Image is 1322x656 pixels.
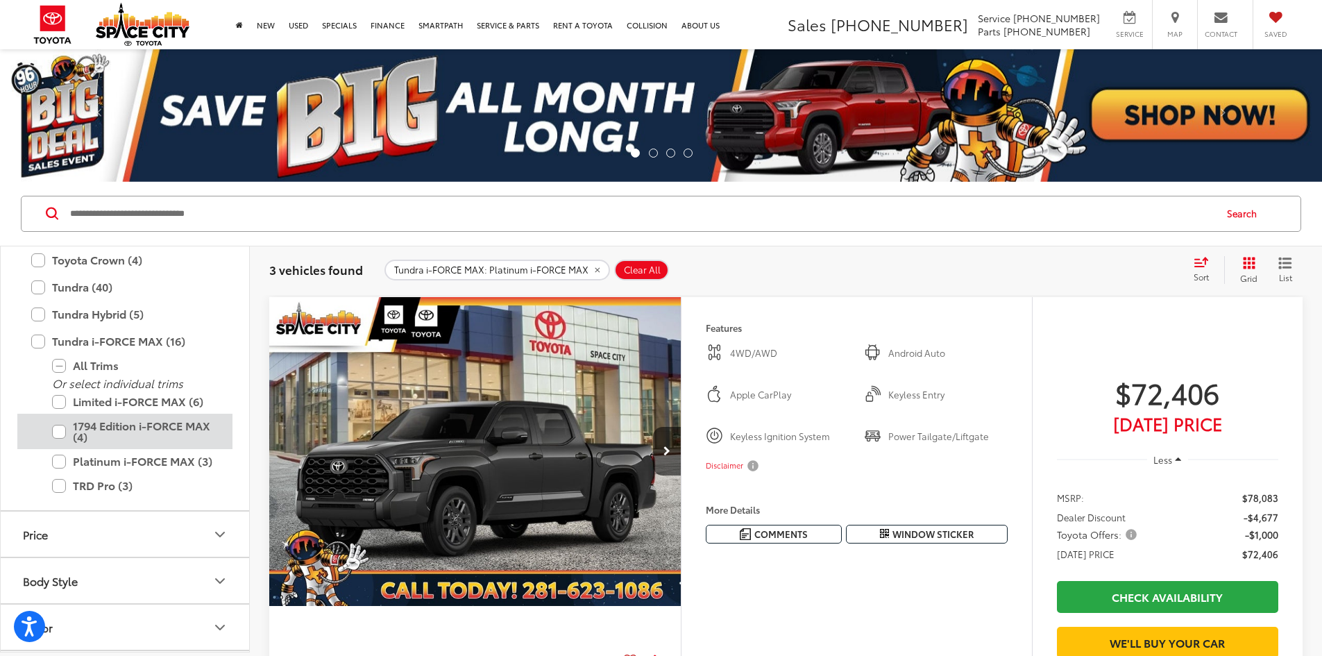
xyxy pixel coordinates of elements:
[1057,510,1126,524] span: Dealer Discount
[1,558,251,603] button: Body StyleBody Style
[31,275,219,299] label: Tundra (40)
[1245,528,1278,541] span: -$1,000
[1244,510,1278,524] span: -$4,677
[831,13,968,35] span: [PHONE_NUMBER]
[978,11,1010,25] span: Service
[614,260,669,280] button: Clear All
[892,528,974,541] span: Window Sticker
[384,260,610,280] button: remove Tundra%20i-FORCE%20MAX: Platinum%20i-FORCE%20MAX
[730,430,849,444] span: Keyless Ignition System
[880,528,889,539] i: Window Sticker
[888,388,1008,402] span: Keyless Entry
[1268,256,1303,284] button: List View
[1147,448,1189,473] button: Less
[52,449,219,473] label: Platinum i-FORCE MAX (3)
[788,13,827,35] span: Sales
[1057,528,1139,541] span: Toyota Offers:
[730,346,849,360] span: 4WD/AWD
[1057,581,1278,612] a: Check Availability
[706,323,1008,333] h4: Features
[730,388,849,402] span: Apple CarPlay
[1,605,251,650] button: ColorColor
[1214,196,1277,231] button: Search
[52,414,219,449] label: 1794 Edition i-FORCE MAX (4)
[96,3,189,46] img: Space City Toyota
[212,526,228,543] div: Price
[52,375,183,391] i: Or select individual trims
[1224,256,1268,284] button: Grid View
[1242,547,1278,561] span: $72,406
[624,264,661,276] span: Clear All
[846,525,1008,544] button: Window Sticker
[394,264,588,276] span: Tundra i-FORCE MAX: Platinum i-FORCE MAX
[52,389,219,414] label: Limited i-FORCE MAX (6)
[1194,271,1209,283] span: Sort
[1160,29,1190,39] span: Map
[52,473,219,498] label: TRD Pro (3)
[706,460,743,471] span: Disclaimer
[23,528,48,541] div: Price
[888,430,1008,444] span: Power Tailgate/Liftgate
[1278,271,1292,283] span: List
[269,261,363,278] span: 3 vehicles found
[1057,491,1084,505] span: MSRP:
[1260,29,1291,39] span: Saved
[653,427,681,476] button: Next image
[269,297,682,607] a: 2026 Toyota Tundra i-FORCE MAX Platinum i-FORCE MAX2026 Toyota Tundra i-FORCE MAX Platinum i-FORC...
[740,528,751,540] img: Comments
[269,297,682,607] img: 2026 Toyota Tundra i-FORCE MAX Platinum i-FORCE MAX
[1,512,251,557] button: PricePrice
[1153,453,1172,466] span: Less
[212,619,228,636] div: Color
[1240,272,1257,284] span: Grid
[1013,11,1100,25] span: [PHONE_NUMBER]
[1057,375,1278,410] span: $72,406
[52,353,219,378] label: All Trims
[212,573,228,589] div: Body Style
[31,248,219,272] label: Toyota Crown (4)
[23,574,78,587] div: Body Style
[706,505,1008,514] h4: More Details
[888,346,1008,360] span: Android Auto
[69,197,1214,230] input: Search by Make, Model, or Keyword
[754,528,808,541] span: Comments
[1205,29,1237,39] span: Contact
[706,451,761,480] button: Disclaimer
[1114,29,1145,39] span: Service
[978,24,1001,38] span: Parts
[706,525,842,544] button: Comments
[31,302,219,326] label: Tundra Hybrid (5)
[269,297,682,607] div: 2026 Toyota Tundra i-FORCE MAX Platinum i-FORCE MAX 0
[1057,547,1115,561] span: [DATE] PRICE
[1003,24,1090,38] span: [PHONE_NUMBER]
[1242,491,1278,505] span: $78,083
[1057,417,1278,430] span: [DATE] Price
[1057,528,1142,541] button: Toyota Offers:
[1187,256,1224,284] button: Select sort value
[31,329,219,353] label: Tundra i-FORCE MAX (16)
